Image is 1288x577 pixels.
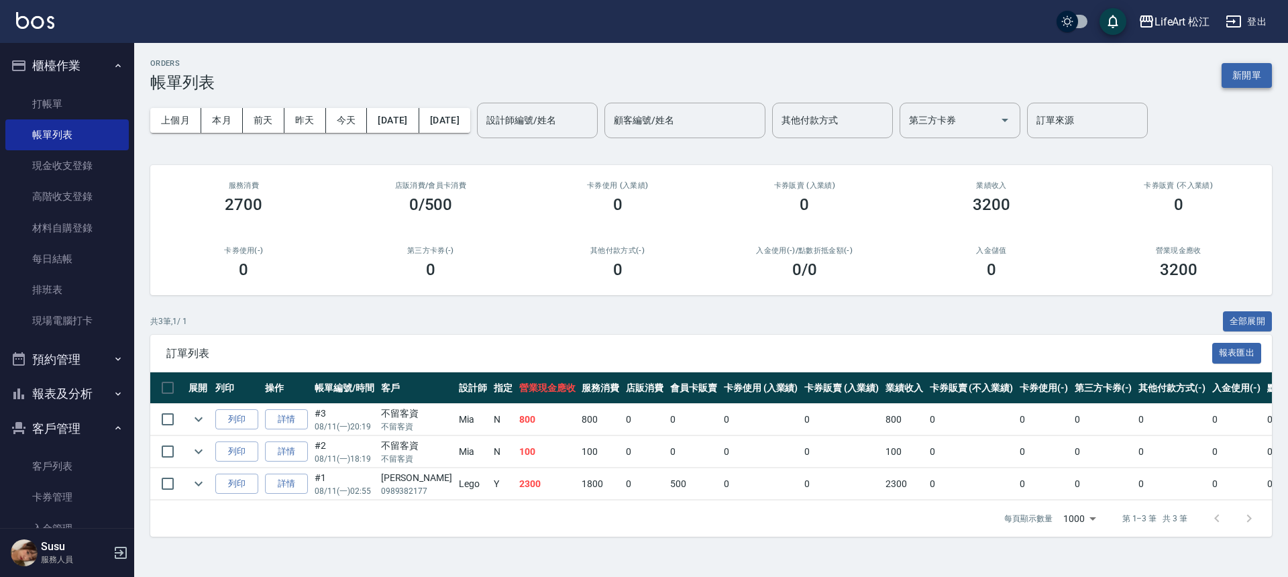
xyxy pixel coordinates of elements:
td: Mia [455,404,490,435]
td: 2300 [516,468,579,500]
h3: 0 [239,260,248,279]
img: Person [11,539,38,566]
a: 現場電腦打卡 [5,305,129,336]
button: [DATE] [419,108,470,133]
button: 昨天 [284,108,326,133]
a: 客戶列表 [5,451,129,482]
th: 帳單編號/時間 [311,372,378,404]
button: 登出 [1220,9,1272,34]
th: 列印 [212,372,262,404]
td: 0 [1071,436,1136,468]
td: 0 [801,468,882,500]
td: 0 [667,404,720,435]
button: 預約管理 [5,342,129,377]
td: Lego [455,468,490,500]
a: 詳情 [265,441,308,462]
h3: 0 [426,260,435,279]
h2: 卡券販賣 (不入業績) [1101,181,1256,190]
button: 本月 [201,108,243,133]
th: 指定 [490,372,516,404]
p: 不留客資 [381,453,452,465]
th: 客戶 [378,372,455,404]
p: 08/11 (一) 02:55 [315,485,374,497]
h3: 3200 [1160,260,1197,279]
th: 第三方卡券(-) [1071,372,1136,404]
div: LifeArt 松江 [1155,13,1210,30]
th: 店販消費 [623,372,667,404]
td: 0 [623,404,667,435]
h3: 3200 [973,195,1010,214]
td: 0 [720,436,802,468]
a: 詳情 [265,474,308,494]
h2: 第三方卡券(-) [354,246,508,255]
h2: 店販消費 /會員卡消費 [354,181,508,190]
button: 前天 [243,108,284,133]
td: 0 [801,436,882,468]
button: 櫃檯作業 [5,48,129,83]
td: 0 [1016,436,1071,468]
td: 0 [1016,404,1071,435]
button: 報表匯出 [1212,343,1262,364]
td: #2 [311,436,378,468]
a: 入金管理 [5,513,129,544]
td: 0 [667,436,720,468]
td: 0 [1071,468,1136,500]
button: 新開單 [1222,63,1272,88]
a: 報表匯出 [1212,346,1262,359]
h2: 入金儲值 [914,246,1069,255]
td: 100 [882,436,926,468]
td: 0 [1135,436,1209,468]
h5: Susu [41,540,109,554]
p: 第 1–3 筆 共 3 筆 [1122,513,1187,525]
td: 0 [1209,468,1264,500]
div: 不留客資 [381,407,452,421]
h2: 卡券販賣 (入業績) [727,181,882,190]
th: 卡券販賣 (入業績) [801,372,882,404]
p: 08/11 (一) 20:19 [315,421,374,433]
td: 0 [1209,436,1264,468]
a: 新開單 [1222,68,1272,81]
td: 800 [578,404,623,435]
div: 不留客資 [381,439,452,453]
a: 高階收支登錄 [5,181,129,212]
button: 今天 [326,108,368,133]
a: 卡券管理 [5,482,129,513]
button: 上個月 [150,108,201,133]
h2: 入金使用(-) /點數折抵金額(-) [727,246,882,255]
h3: 0 [987,260,996,279]
button: LifeArt 松江 [1133,8,1216,36]
td: 0 [1016,468,1071,500]
button: 列印 [215,441,258,462]
h3: 0 [613,195,623,214]
td: 0 [720,468,802,500]
a: 每日結帳 [5,244,129,274]
td: 0 [1135,404,1209,435]
th: 營業現金應收 [516,372,579,404]
button: 列印 [215,409,258,430]
th: 業績收入 [882,372,926,404]
td: 800 [882,404,926,435]
td: 100 [516,436,579,468]
td: 0 [623,468,667,500]
th: 設計師 [455,372,490,404]
p: 0989382177 [381,485,452,497]
div: 1000 [1058,501,1101,537]
th: 卡券使用 (入業績) [720,372,802,404]
button: 列印 [215,474,258,494]
button: Open [994,109,1016,131]
th: 入金使用(-) [1209,372,1264,404]
th: 服務消費 [578,372,623,404]
button: save [1099,8,1126,35]
p: 不留客資 [381,421,452,433]
td: 0 [623,436,667,468]
td: 1800 [578,468,623,500]
th: 展開 [185,372,212,404]
th: 卡券使用(-) [1016,372,1071,404]
a: 帳單列表 [5,119,129,150]
h2: 卡券使用(-) [166,246,321,255]
th: 會員卡販賣 [667,372,720,404]
td: 500 [667,468,720,500]
th: 卡券販賣 (不入業績) [926,372,1016,404]
h3: 0 [1174,195,1183,214]
h2: 其他付款方式(-) [540,246,695,255]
